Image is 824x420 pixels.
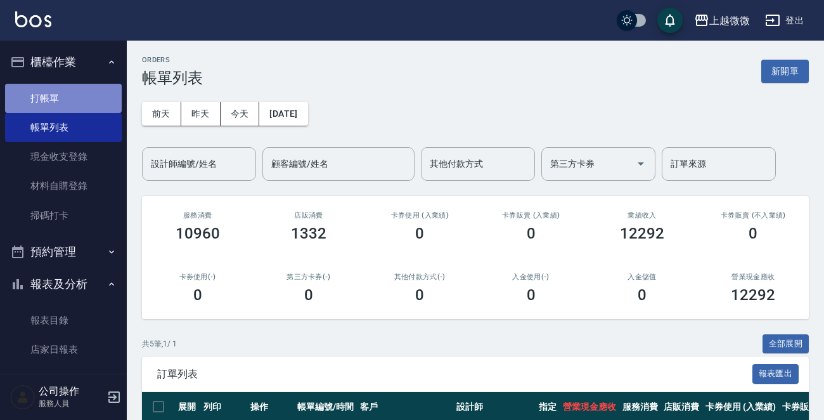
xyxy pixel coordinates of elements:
[259,102,307,126] button: [DATE]
[527,286,536,304] h3: 0
[193,286,202,304] h3: 0
[157,273,238,281] h2: 卡券使用(-)
[638,286,647,304] h3: 0
[157,211,238,220] h3: 服務消費
[415,286,424,304] h3: 0
[291,225,326,242] h3: 1332
[602,211,682,220] h2: 業績收入
[5,235,122,268] button: 預約管理
[491,211,571,220] h2: 卡券販賣 (入業績)
[752,364,799,384] button: 報表匯出
[760,9,809,32] button: 登出
[689,8,755,34] button: 上越微微
[221,102,260,126] button: 今天
[5,171,122,200] a: 材料自購登錄
[142,56,203,64] h2: ORDERS
[157,368,752,381] span: 訂單列表
[761,65,809,77] a: 新開單
[761,60,809,83] button: 新開單
[631,154,651,174] button: Open
[5,335,122,364] a: 店家日報表
[491,273,571,281] h2: 入金使用(-)
[10,384,35,410] img: Person
[5,46,122,79] button: 櫃檯作業
[749,225,757,242] h3: 0
[5,268,122,301] button: 報表及分析
[5,201,122,230] a: 掃碼打卡
[380,211,460,220] h2: 卡券使用 (入業績)
[731,286,775,304] h3: 12292
[713,211,794,220] h2: 卡券販賣 (不入業績)
[181,102,221,126] button: 昨天
[268,273,349,281] h2: 第三方卡券(-)
[709,13,750,29] div: 上越微微
[142,69,203,87] h3: 帳單列表
[176,225,220,242] h3: 10960
[15,11,51,27] img: Logo
[5,364,122,393] a: 互助日報表
[142,102,181,126] button: 前天
[39,398,103,409] p: 服務人員
[5,142,122,171] a: 現金收支登錄
[142,338,177,350] p: 共 5 筆, 1 / 1
[304,286,313,304] h3: 0
[268,211,349,220] h2: 店販消費
[39,385,103,398] h5: 公司操作
[527,225,536,242] h3: 0
[620,225,664,242] h3: 12292
[415,225,424,242] h3: 0
[657,8,683,33] button: save
[752,367,799,379] a: 報表匯出
[763,334,809,354] button: 全部展開
[713,273,794,281] h2: 營業現金應收
[5,306,122,335] a: 報表目錄
[380,273,460,281] h2: 其他付款方式(-)
[5,84,122,113] a: 打帳單
[5,113,122,142] a: 帳單列表
[602,273,682,281] h2: 入金儲值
